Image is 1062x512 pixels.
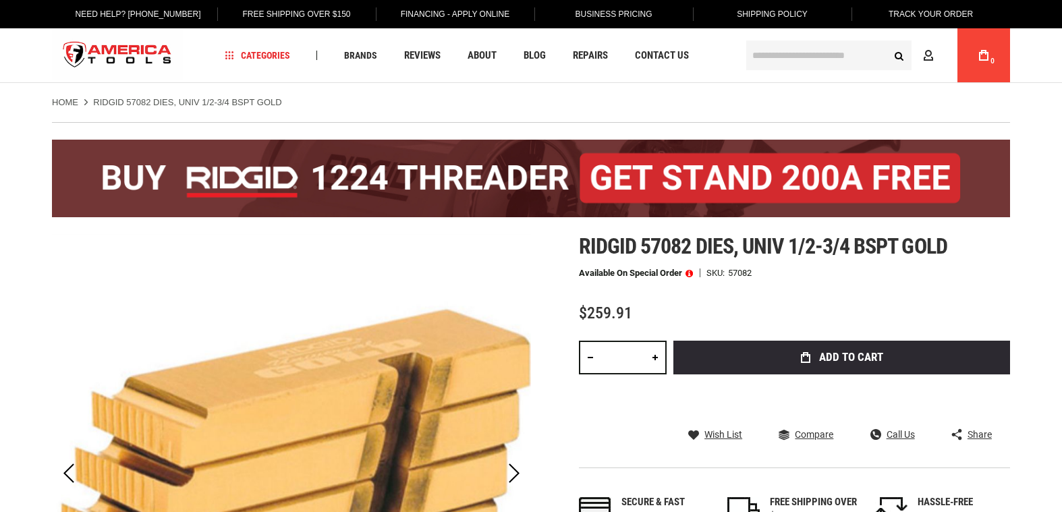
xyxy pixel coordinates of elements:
a: About [462,47,503,65]
span: Compare [795,430,833,439]
strong: SKU [706,268,728,277]
img: America Tools [52,30,183,81]
strong: RIDGID 57082 DIES, UNIV 1/2-3/4 BSPT GOLD [93,97,281,107]
a: Home [52,96,78,109]
div: 57082 [728,268,752,277]
button: Search [886,42,912,68]
a: store logo [52,30,183,81]
span: Add to Cart [819,351,883,363]
span: $259.91 [579,304,632,322]
button: Add to Cart [673,341,1010,374]
span: Share [968,430,992,439]
img: BOGO: Buy the RIDGID® 1224 Threader (26092), get the 92467 200A Stand FREE! [52,140,1010,217]
span: Reviews [404,51,441,61]
span: 0 [990,57,995,65]
span: Blog [524,51,546,61]
a: Contact Us [629,47,695,65]
a: Reviews [398,47,447,65]
span: Contact Us [635,51,689,61]
a: 0 [971,28,997,82]
span: Repairs [573,51,608,61]
span: Brands [344,51,377,60]
a: Categories [219,47,296,65]
span: Wish List [704,430,742,439]
a: Brands [338,47,383,65]
p: Available on Special Order [579,268,693,278]
span: Categories [225,51,290,60]
a: Wish List [688,428,742,440]
a: Call Us [870,428,915,440]
a: Blog [518,47,552,65]
a: Compare [779,428,833,440]
a: Repairs [567,47,614,65]
iframe: Secure express checkout frame [671,378,1013,418]
span: Ridgid 57082 dies, univ 1/2-3/4 bspt gold [579,233,947,259]
span: Call Us [887,430,915,439]
span: About [468,51,497,61]
span: Shipping Policy [737,9,808,19]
